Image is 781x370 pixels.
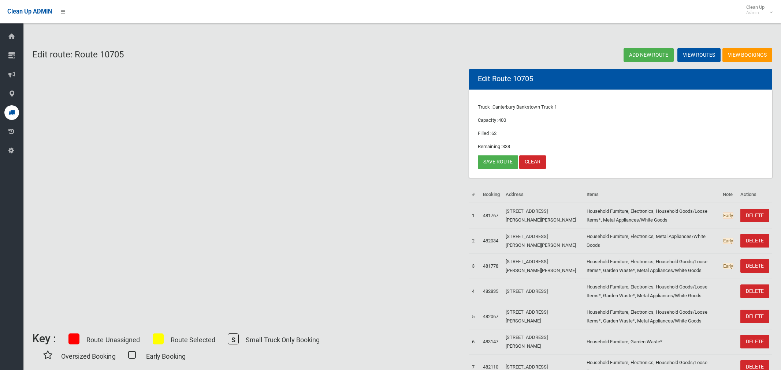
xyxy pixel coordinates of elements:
[624,48,674,62] a: Add new route
[503,186,584,203] th: Address
[584,253,720,279] td: Household Furniture, Electronics, Household Goods/Loose Items*, Garden Waste*, Metal Appliances/W...
[469,186,480,203] th: #
[740,209,769,222] a: DELETE
[32,332,56,344] h6: Key :
[171,334,215,346] p: Route Selected
[480,329,503,354] td: 483147
[740,310,769,323] a: DELETE
[246,334,320,346] p: Small Truck Only Booking
[478,129,763,138] p: Filled :
[720,186,737,203] th: Note
[480,186,503,203] th: Booking
[740,284,769,298] a: DELETE
[228,333,239,344] span: S
[480,253,503,279] td: 481778
[492,104,557,110] span: Canterbury Bankstown Truck 1
[740,234,769,248] a: DELETE
[503,253,584,279] td: [STREET_ADDRESS][PERSON_NAME][PERSON_NAME]
[723,238,733,244] span: Early
[478,116,763,125] p: Capacity :
[740,259,769,273] a: DELETE
[478,142,763,151] p: Remaining :
[503,203,584,229] td: [STREET_ADDRESS][PERSON_NAME][PERSON_NAME]
[61,350,116,362] p: Oversized Booking
[469,228,480,253] td: 2
[480,304,503,329] td: 482067
[503,329,584,354] td: [STREET_ADDRESS][PERSON_NAME]
[32,50,398,59] h2: Edit route: Route 10705
[584,228,720,253] td: Household Furniture, Electronics, Metal Appliances/White Goods
[86,334,140,346] p: Route Unassigned
[740,335,769,348] a: DELETE
[480,203,503,229] td: 481767
[584,203,720,229] td: Household Furniture, Electronics, Household Goods/Loose Items*, Metal Appliances/White Goods
[480,279,503,304] td: 482835
[584,279,720,304] td: Household Furniture, Electronics, Household Goods/Loose Items*, Garden Waste*, Metal Appliances/W...
[737,186,772,203] th: Actions
[722,48,772,62] a: View Bookings
[478,155,518,169] a: Save route
[469,304,480,329] td: 5
[584,304,720,329] td: Household Furniture, Electronics, Household Goods/Loose Items*, Garden Waste*, Metal Appliances/W...
[469,253,480,279] td: 3
[478,103,763,112] p: Truck :
[146,350,186,362] p: Early Booking
[584,186,720,203] th: Items
[498,117,506,123] span: 400
[503,279,584,304] td: [STREET_ADDRESS]
[469,329,480,354] td: 6
[743,4,772,15] span: Clean Up
[469,203,480,229] td: 1
[746,10,765,15] small: Admin
[7,8,52,15] span: Clean Up ADMIN
[584,329,720,354] td: Household Furniture, Garden Waste*
[723,263,733,269] span: Early
[503,228,584,253] td: [STREET_ADDRESS][PERSON_NAME][PERSON_NAME]
[503,304,584,329] td: [STREET_ADDRESS][PERSON_NAME]
[519,155,546,169] a: Clear
[723,212,733,219] span: Early
[469,279,480,304] td: 4
[491,131,497,136] span: 62
[469,72,542,86] header: Edit Route 10705
[502,144,510,149] span: 338
[677,48,721,62] a: View Routes
[480,228,503,253] td: 482034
